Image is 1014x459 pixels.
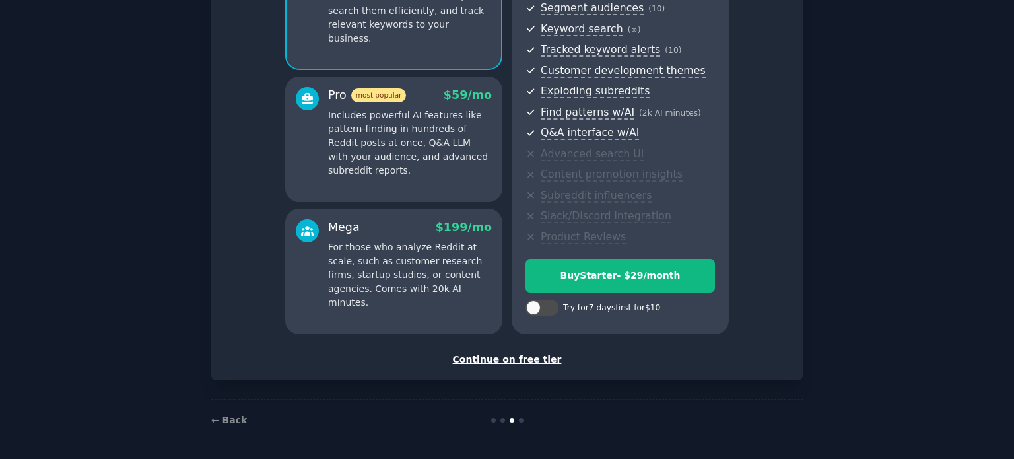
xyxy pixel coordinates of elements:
span: Product Reviews [541,230,626,244]
p: Includes powerful AI features like pattern-finding in hundreds of Reddit posts at once, Q&A LLM w... [328,108,492,178]
span: Find patterns w/AI [541,106,634,120]
div: Mega [328,219,360,236]
a: ← Back [211,415,247,425]
span: ( 10 ) [648,4,665,13]
span: Segment audiences [541,1,644,15]
span: Exploding subreddits [541,85,650,98]
span: $ 59 /mo [444,88,492,102]
span: Content promotion insights [541,168,683,182]
span: most popular [351,88,407,102]
span: Tracked keyword alerts [541,43,660,57]
span: Slack/Discord integration [541,209,671,223]
span: $ 199 /mo [436,221,492,234]
p: For those who analyze Reddit at scale, such as customer research firms, startup studios, or conte... [328,240,492,310]
button: BuyStarter- $29/month [525,259,715,293]
span: Subreddit influencers [541,189,652,203]
span: ( ∞ ) [628,25,641,34]
span: Customer development themes [541,64,706,78]
span: ( 10 ) [665,46,681,55]
div: Continue on free tier [225,353,789,367]
span: Q&A interface w/AI [541,126,639,140]
span: ( 2k AI minutes ) [639,108,701,118]
div: Try for 7 days first for $10 [563,302,660,314]
div: Buy Starter - $ 29 /month [526,269,714,283]
div: Pro [328,87,406,104]
span: Keyword search [541,22,623,36]
span: Advanced search UI [541,147,644,161]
